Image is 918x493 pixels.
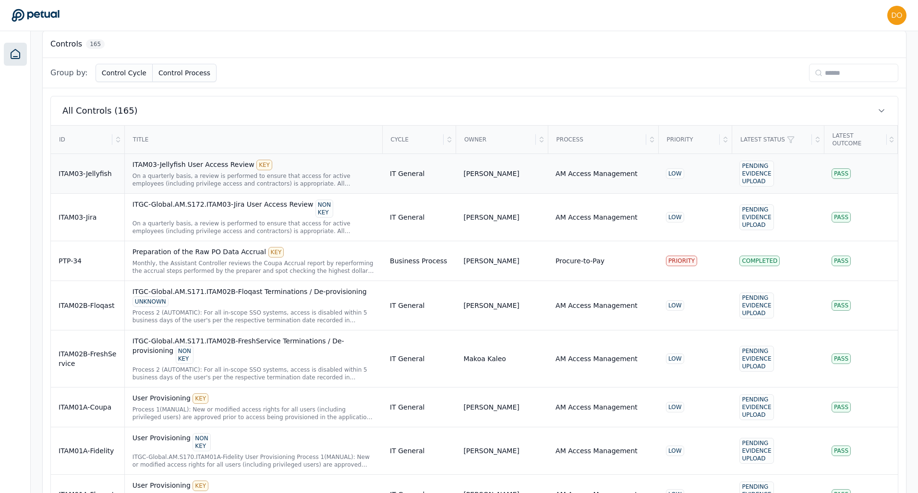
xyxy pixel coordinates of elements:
[59,301,117,310] div: ITAM02B-Floqast
[739,161,773,187] div: Pending Evidence Upload
[315,200,333,218] div: NON KEY
[549,126,646,153] div: Process
[556,169,638,178] div: AM Access Management
[176,346,193,364] div: NON KEY
[50,38,82,50] h3: Controls
[825,126,887,153] div: Latest Outcome
[556,446,638,456] div: AM Access Management
[556,402,638,412] div: AM Access Management
[832,256,851,266] div: Pass
[457,126,536,153] div: Owner
[133,296,169,307] div: UNKNOWN
[463,446,519,456] div: [PERSON_NAME]
[59,446,117,456] div: ITAM01A-Fidelity
[133,433,374,451] div: User Provisioning
[739,394,773,420] div: Pending Evidence Upload
[133,481,374,491] div: User Provisioning
[12,9,60,22] a: Go to Dashboard
[659,126,720,153] div: Priority
[268,247,284,258] div: KEY
[382,194,456,241] td: IT General
[133,393,374,404] div: User Provisioning
[739,256,780,266] div: Completed
[133,259,374,275] div: Monthly, the Assistant Controller reviews the Coupa Accrual report by reperforming the accrual st...
[133,336,374,364] div: ITGC-Global.AM.S171.ITAM02B-FreshService Terminations / De-provisioning
[666,402,684,412] div: LOW
[832,446,851,456] div: Pass
[832,353,851,364] div: Pass
[666,212,684,223] div: LOW
[51,126,112,153] div: ID
[51,96,898,125] button: All Controls (165)
[4,43,27,66] a: Dashboard
[256,160,272,170] div: KEY
[463,402,519,412] div: [PERSON_NAME]
[832,168,851,179] div: Pass
[463,354,506,364] div: Makoa Kaleo
[50,67,88,79] span: Group by:
[133,200,374,218] div: ITGC-Global.AM.S172.ITAM03-Jira User Access Review
[133,287,374,307] div: ITGC-Global.AM.S171.ITAM02B-Floqast Terminations / De-provisioning
[666,256,697,266] div: PRIORITY
[62,104,138,117] span: All Controls (165)
[382,387,456,427] td: IT General
[59,256,117,266] div: PTP-34
[59,212,117,222] div: ITAM03-Jira
[153,64,217,82] button: Control Process
[463,169,519,178] div: [PERSON_NAME]
[733,126,812,153] div: Latest Status
[556,212,638,222] div: AM Access Management
[666,446,684,456] div: LOW
[133,247,374,258] div: Preparation of the Raw PO Data Accrual
[133,220,374,235] div: On a quarterly basis, a review is performed to ensure that access for active employees (including...
[887,6,906,25] img: donal.gallagher@klaviyo.com
[133,160,374,170] div: ITAM03-Jellyfish User Access Review
[739,293,773,318] div: Pending Evidence Upload
[193,393,208,404] div: KEY
[59,169,117,178] div: ITAM03-Jellyfish
[59,349,117,368] div: ITAM02B-FreshService
[832,212,851,223] div: Pass
[463,256,519,266] div: [PERSON_NAME]
[556,301,638,310] div: AM Access Management
[666,300,684,311] div: LOW
[463,212,519,222] div: [PERSON_NAME]
[96,64,153,82] button: Control Cycle
[382,154,456,194] td: IT General
[193,433,210,451] div: NON KEY
[383,126,444,153] div: Cycle
[666,353,684,364] div: LOW
[382,281,456,330] td: IT General
[59,402,117,412] div: ITAM01A-Coupa
[133,453,374,469] div: ITGC-Global.AM.S170.ITAM01A-Fidelity User Provisioning Process 1(MANUAL): New or modified access ...
[556,256,604,266] div: Procure-to-Pay
[133,172,374,188] div: On a quarterly basis, a review is performed to ensure that access for active employees (including...
[739,346,773,372] div: Pending Evidence Upload
[832,300,851,311] div: Pass
[666,168,684,179] div: LOW
[86,39,105,49] span: 165
[133,309,374,324] div: Process 2 (AUTOMATIC): For all in-scope SSO systems, access is disabled within 5 business days of...
[739,204,773,230] div: Pending Evidence Upload
[832,402,851,412] div: Pass
[133,406,374,421] div: Process 1(MANUAL): New or modified access rights for all users (including privileged users) are a...
[193,481,208,491] div: KEY
[125,126,382,153] div: Title
[133,366,374,381] div: Process 2 (AUTOMATIC): For all in-scope SSO systems, access is disabled within 5 business days of...
[463,301,519,310] div: [PERSON_NAME]
[382,241,456,281] td: Business Process
[556,354,638,364] div: AM Access Management
[739,438,773,464] div: Pending Evidence Upload
[382,427,456,475] td: IT General
[382,330,456,387] td: IT General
